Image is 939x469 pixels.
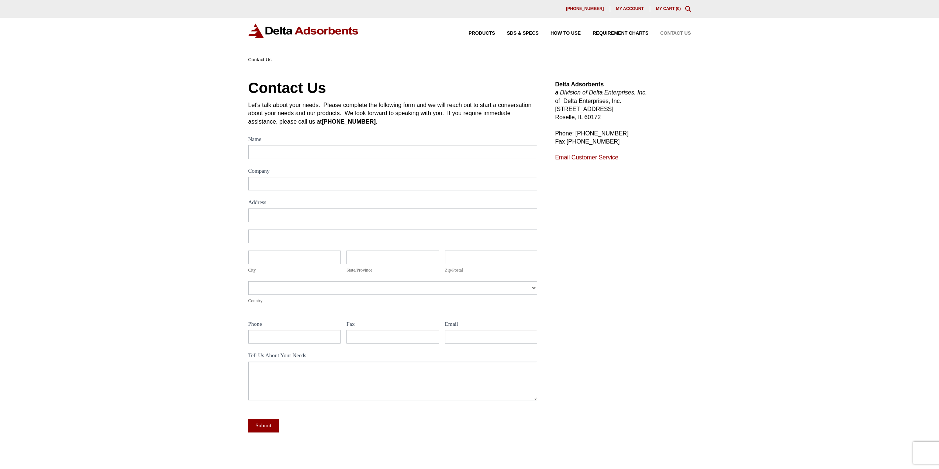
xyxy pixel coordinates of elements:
span: SDS & SPECS [507,31,539,36]
div: Let's talk about your needs. Please complete the following form and we will reach out to start a ... [248,101,538,126]
label: Company [248,166,538,177]
div: State/Province [346,266,439,274]
span: 0 [677,6,679,11]
div: Address [248,198,538,208]
div: Toggle Modal Content [685,6,691,12]
a: My account [610,6,650,12]
a: SDS & SPECS [495,31,539,36]
em: a Division of Delta Enterprises, Inc. [555,89,647,96]
button: Submit [248,419,279,432]
p: of Delta Enterprises, Inc. [STREET_ADDRESS] Roselle, IL 60172 [555,80,691,122]
label: Phone [248,320,341,330]
span: [PHONE_NUMBER] [566,7,604,11]
span: How to Use [550,31,581,36]
a: Requirement Charts [581,31,648,36]
a: Email Customer Service [555,154,618,161]
span: My account [616,7,644,11]
a: [PHONE_NUMBER] [560,6,610,12]
h1: Contact Us [248,80,538,95]
p: Phone: [PHONE_NUMBER] Fax [PHONE_NUMBER] [555,130,691,146]
label: Name [248,135,538,145]
label: Tell Us About Your Needs [248,351,538,362]
span: Requirement Charts [593,31,648,36]
span: Contact Us [660,31,691,36]
span: Products [469,31,495,36]
label: Email [445,320,538,330]
label: Fax [346,320,439,330]
a: Contact Us [649,31,691,36]
a: My Cart (0) [656,6,681,11]
strong: Delta Adsorbents [555,81,604,87]
strong: [PHONE_NUMBER] [322,118,376,125]
div: City [248,266,341,274]
img: Delta Adsorbents [248,24,359,38]
a: How to Use [539,31,581,36]
div: Zip/Postal [445,266,538,274]
div: Country [248,297,538,304]
a: Products [457,31,495,36]
span: Contact Us [248,57,272,62]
